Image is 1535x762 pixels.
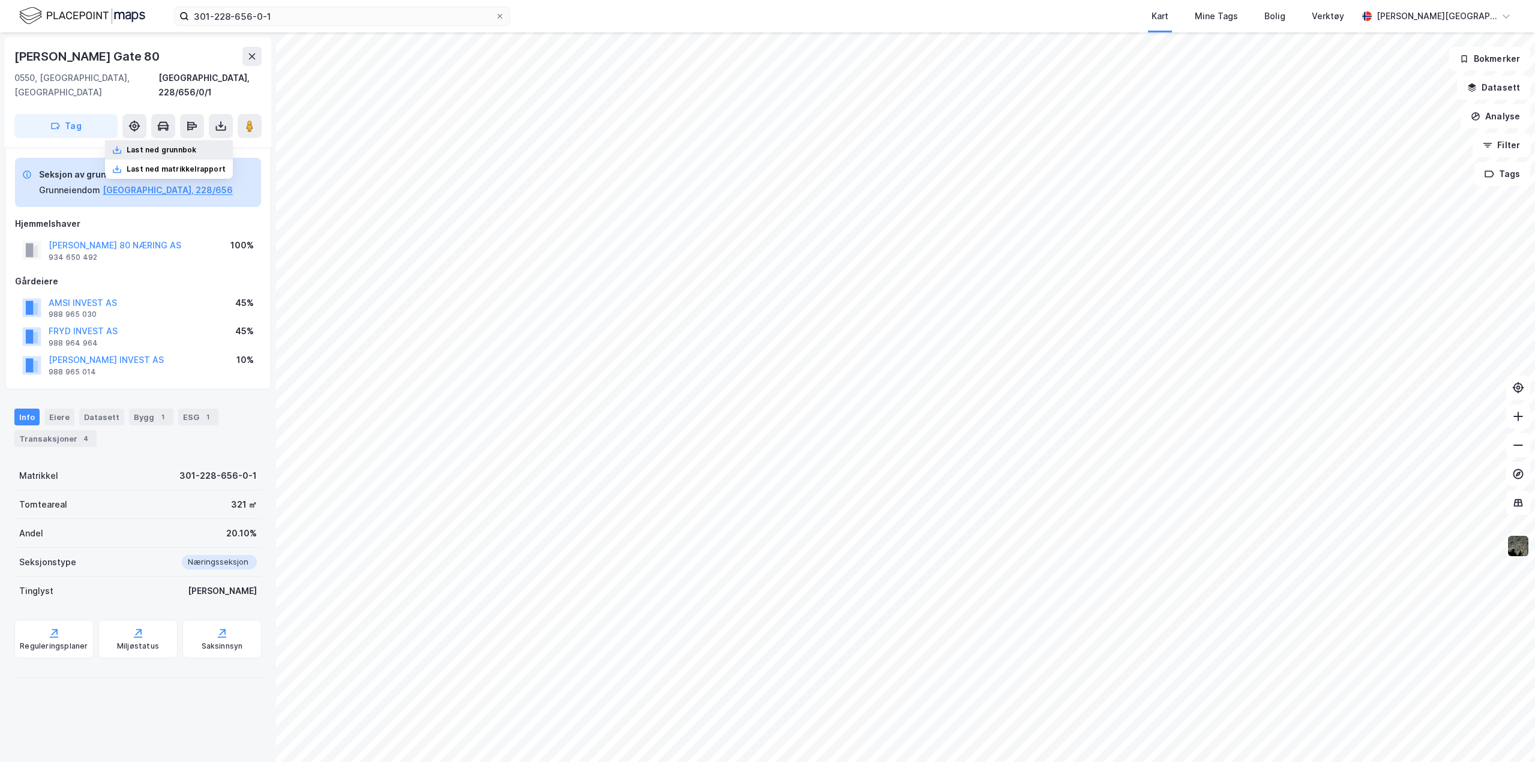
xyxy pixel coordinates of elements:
[127,164,226,174] div: Last ned matrikkelrapport
[19,469,58,483] div: Matrikkel
[1457,76,1530,100] button: Datasett
[15,217,261,231] div: Hjemmelshaver
[39,183,100,197] div: Grunneiendom
[80,433,92,445] div: 4
[129,409,173,425] div: Bygg
[235,296,254,310] div: 45%
[1377,9,1497,23] div: [PERSON_NAME][GEOGRAPHIC_DATA]
[1473,133,1530,157] button: Filter
[117,641,159,651] div: Miljøstatus
[226,526,257,541] div: 20.10%
[39,167,233,182] div: Seksjon av grunneiendom
[19,5,145,26] img: logo.f888ab2527a4732fd821a326f86c7f29.svg
[103,183,233,197] button: [GEOGRAPHIC_DATA], 228/656
[14,114,118,138] button: Tag
[15,274,261,289] div: Gårdeiere
[236,353,254,367] div: 10%
[157,411,169,423] div: 1
[14,71,158,100] div: 0550, [GEOGRAPHIC_DATA], [GEOGRAPHIC_DATA]
[1264,9,1285,23] div: Bolig
[49,367,96,377] div: 988 965 014
[1507,535,1530,557] img: 9k=
[1312,9,1344,23] div: Verktøy
[19,526,43,541] div: Andel
[179,469,257,483] div: 301-228-656-0-1
[14,409,40,425] div: Info
[79,409,124,425] div: Datasett
[1474,162,1530,186] button: Tags
[49,310,97,319] div: 988 965 030
[49,338,98,348] div: 988 964 964
[230,238,254,253] div: 100%
[14,430,97,447] div: Transaksjoner
[158,71,262,100] div: [GEOGRAPHIC_DATA], 228/656/0/1
[1461,104,1530,128] button: Analyse
[20,641,88,651] div: Reguleringsplaner
[44,409,74,425] div: Eiere
[202,641,243,651] div: Saksinnsyn
[202,411,214,423] div: 1
[1195,9,1238,23] div: Mine Tags
[19,497,67,512] div: Tomteareal
[127,145,196,155] div: Last ned grunnbok
[19,555,76,569] div: Seksjonstype
[49,253,97,262] div: 934 650 492
[189,7,495,25] input: Søk på adresse, matrikkel, gårdeiere, leietakere eller personer
[188,584,257,598] div: [PERSON_NAME]
[1152,9,1168,23] div: Kart
[19,584,53,598] div: Tinglyst
[1449,47,1530,71] button: Bokmerker
[1475,704,1535,762] iframe: Chat Widget
[231,497,257,512] div: 321 ㎡
[235,324,254,338] div: 45%
[178,409,218,425] div: ESG
[14,47,162,66] div: [PERSON_NAME] Gate 80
